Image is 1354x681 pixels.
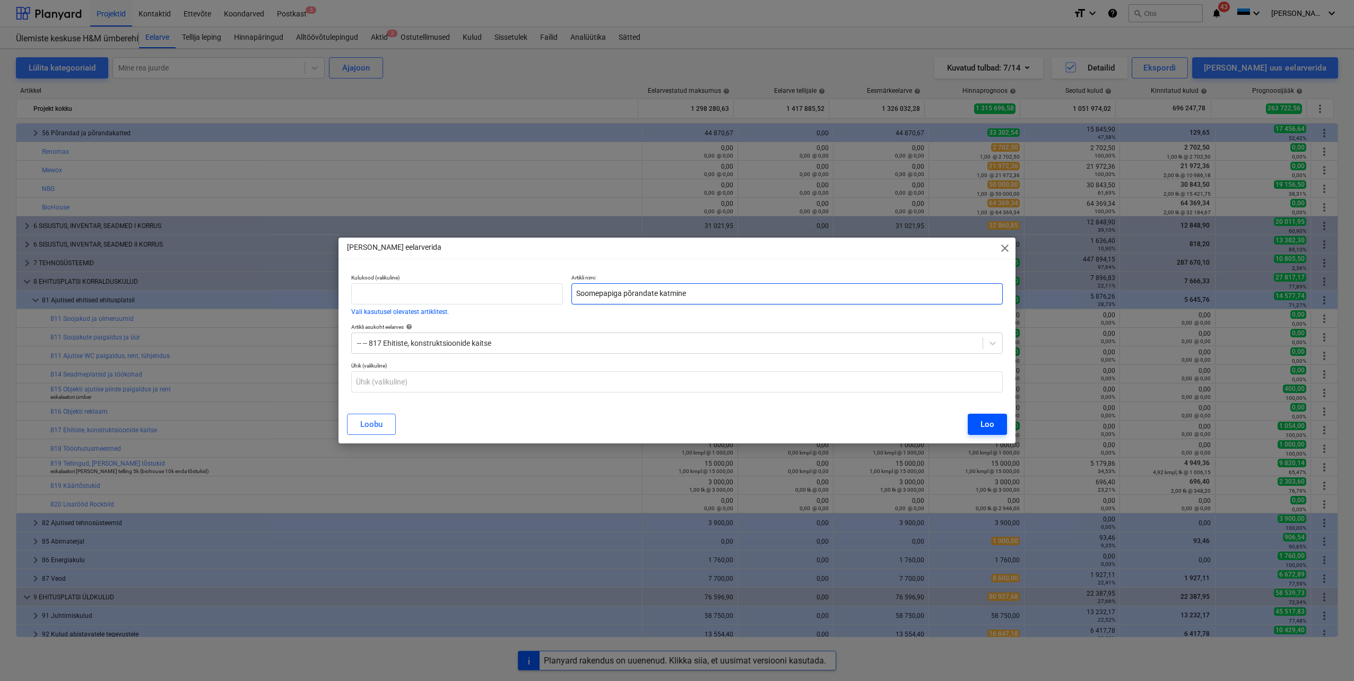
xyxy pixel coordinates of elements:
[999,242,1011,255] span: close
[351,371,1003,392] input: Ühik (valikuline)
[360,417,383,431] div: Loobu
[351,362,1003,371] p: Ühik (valikuline)
[968,414,1007,435] button: Loo
[351,309,449,315] button: Vali kasutusel olevatest artiklitest.
[347,414,396,435] button: Loobu
[980,417,994,431] div: Loo
[347,242,441,253] p: [PERSON_NAME] eelarverida
[351,274,563,283] p: Kulukood (valikuline)
[571,274,1003,283] p: Artikli nimi
[351,324,1003,330] div: Artikli asukoht eelarves
[404,324,412,330] span: help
